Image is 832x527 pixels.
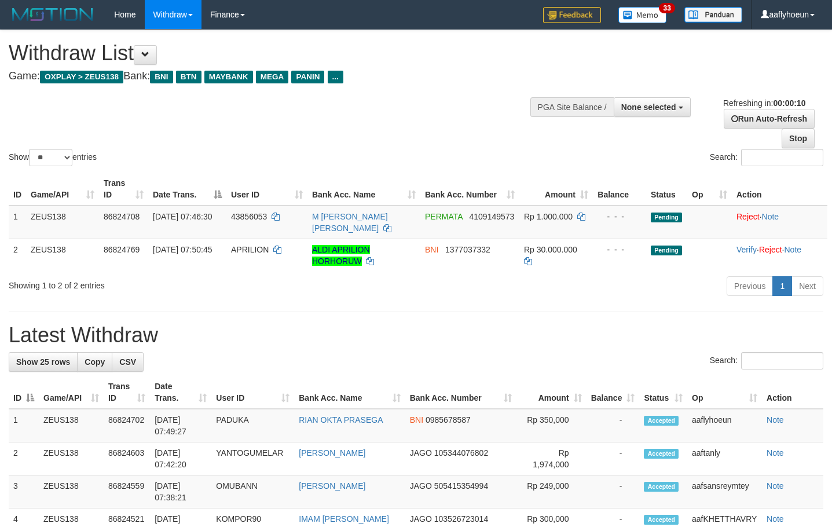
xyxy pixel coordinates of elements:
th: User ID: activate to sort column ascending [226,173,307,206]
span: BNI [425,245,438,254]
span: APRILION [231,245,269,254]
a: Reject [736,212,760,221]
td: · · [732,239,827,272]
td: 86824702 [104,409,150,442]
label: Search: [710,352,823,369]
input: Search: [741,149,823,166]
span: Show 25 rows [16,357,70,367]
td: ZEUS138 [26,206,99,239]
th: Status: activate to sort column ascending [639,376,687,409]
label: Show entries [9,149,97,166]
span: Accepted [644,482,679,492]
th: User ID: activate to sort column ascending [211,376,294,409]
span: JAGO [410,481,432,491]
th: Action [732,173,827,206]
span: Pending [651,213,682,222]
span: Refreshing in: [723,98,805,108]
td: Rp 1,974,000 [516,442,587,475]
span: 86824708 [104,212,140,221]
th: Date Trans.: activate to sort column descending [148,173,226,206]
span: PANIN [291,71,324,83]
th: Bank Acc. Name: activate to sort column ascending [294,376,405,409]
span: JAGO [410,448,432,458]
td: · [732,206,827,239]
th: Game/API: activate to sort column ascending [26,173,99,206]
a: [PERSON_NAME] [299,481,365,491]
a: Note [767,514,784,524]
a: Note [767,481,784,491]
span: OXPLAY > ZEUS138 [40,71,123,83]
th: Bank Acc. Number: activate to sort column ascending [405,376,516,409]
button: None selected [614,97,691,117]
a: Run Auto-Refresh [724,109,815,129]
th: Trans ID: activate to sort column ascending [104,376,150,409]
td: 86824603 [104,442,150,475]
a: Copy [77,352,112,372]
a: Next [791,276,823,296]
span: BNI [410,415,423,424]
td: 1 [9,206,26,239]
span: Copy [85,357,105,367]
div: PGA Site Balance / [530,97,614,117]
td: 2 [9,442,39,475]
span: PERMATA [425,212,463,221]
a: Note [767,415,784,424]
span: Accepted [644,416,679,426]
td: [DATE] 07:38:21 [150,475,211,508]
span: JAGO [410,514,432,524]
span: None selected [621,103,676,112]
th: Amount: activate to sort column ascending [516,376,587,409]
td: - [587,442,640,475]
a: Stop [782,129,815,148]
td: [DATE] 07:42:20 [150,442,211,475]
td: PADUKA [211,409,294,442]
span: Copy 105344076802 to clipboard [434,448,488,458]
span: [DATE] 07:50:45 [153,245,212,254]
th: Game/API: activate to sort column ascending [39,376,104,409]
span: 86824769 [104,245,140,254]
span: Pending [651,246,682,255]
td: 3 [9,475,39,508]
td: 2 [9,239,26,272]
td: ZEUS138 [39,409,104,442]
div: - - - [598,211,642,222]
a: CSV [112,352,144,372]
input: Search: [741,352,823,369]
div: - - - [598,244,642,255]
select: Showentries [29,149,72,166]
td: aaftanly [687,442,762,475]
a: IMAM [PERSON_NAME] [299,514,389,524]
span: MAYBANK [204,71,253,83]
span: CSV [119,357,136,367]
td: 86824559 [104,475,150,508]
a: Show 25 rows [9,352,78,372]
span: Accepted [644,515,679,525]
td: ZEUS138 [39,442,104,475]
a: RIAN OKTA PRASEGA [299,415,383,424]
td: YANTOGUMELAR [211,442,294,475]
span: 43856053 [231,212,267,221]
label: Search: [710,149,823,166]
th: ID: activate to sort column descending [9,376,39,409]
td: - [587,409,640,442]
span: Copy 1377037332 to clipboard [445,245,490,254]
div: Showing 1 to 2 of 2 entries [9,275,338,291]
th: Op: activate to sort column ascending [687,173,732,206]
strong: 00:00:10 [773,98,805,108]
h1: Withdraw List [9,42,543,65]
span: Accepted [644,449,679,459]
td: ZEUS138 [39,475,104,508]
td: Rp 350,000 [516,409,587,442]
th: Balance [593,173,646,206]
span: BTN [176,71,201,83]
a: Note [784,245,801,254]
a: 1 [772,276,792,296]
h4: Game: Bank: [9,71,543,82]
h1: Latest Withdraw [9,324,823,347]
th: Bank Acc. Number: activate to sort column ascending [420,173,519,206]
a: Previous [727,276,773,296]
td: [DATE] 07:49:27 [150,409,211,442]
td: - [587,475,640,508]
th: Bank Acc. Name: activate to sort column ascending [307,173,420,206]
img: MOTION_logo.png [9,6,97,23]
